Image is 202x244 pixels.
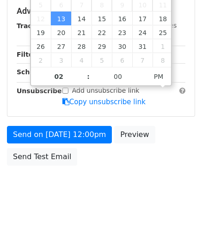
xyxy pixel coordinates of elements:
[156,200,202,244] iframe: Chat Widget
[51,53,71,67] span: November 3, 2025
[31,12,51,25] span: October 12, 2025
[112,25,132,39] span: October 23, 2025
[112,12,132,25] span: October 16, 2025
[153,39,173,53] span: November 1, 2025
[132,12,153,25] span: October 17, 2025
[31,39,51,53] span: October 26, 2025
[146,67,171,86] span: Click to toggle
[112,39,132,53] span: October 30, 2025
[71,25,92,39] span: October 21, 2025
[17,6,185,16] h5: Advanced
[71,39,92,53] span: October 28, 2025
[7,126,112,143] a: Send on [DATE] 12:00pm
[92,12,112,25] span: October 15, 2025
[71,12,92,25] span: October 14, 2025
[132,25,153,39] span: October 24, 2025
[87,67,90,86] span: :
[112,53,132,67] span: November 6, 2025
[51,25,71,39] span: October 20, 2025
[31,53,51,67] span: November 2, 2025
[92,25,112,39] span: October 22, 2025
[90,67,146,86] input: Minute
[17,22,48,30] strong: Tracking
[17,87,62,95] strong: Unsubscribe
[17,68,50,76] strong: Schedule
[132,39,153,53] span: October 31, 2025
[92,53,112,67] span: November 5, 2025
[72,86,140,95] label: Add unsubscribe link
[51,39,71,53] span: October 27, 2025
[31,25,51,39] span: October 19, 2025
[153,12,173,25] span: October 18, 2025
[114,126,155,143] a: Preview
[132,53,153,67] span: November 7, 2025
[71,53,92,67] span: November 4, 2025
[153,53,173,67] span: November 8, 2025
[62,98,146,106] a: Copy unsubscribe link
[92,39,112,53] span: October 29, 2025
[17,51,40,58] strong: Filters
[153,25,173,39] span: October 25, 2025
[7,148,77,166] a: Send Test Email
[51,12,71,25] span: October 13, 2025
[31,67,87,86] input: Hour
